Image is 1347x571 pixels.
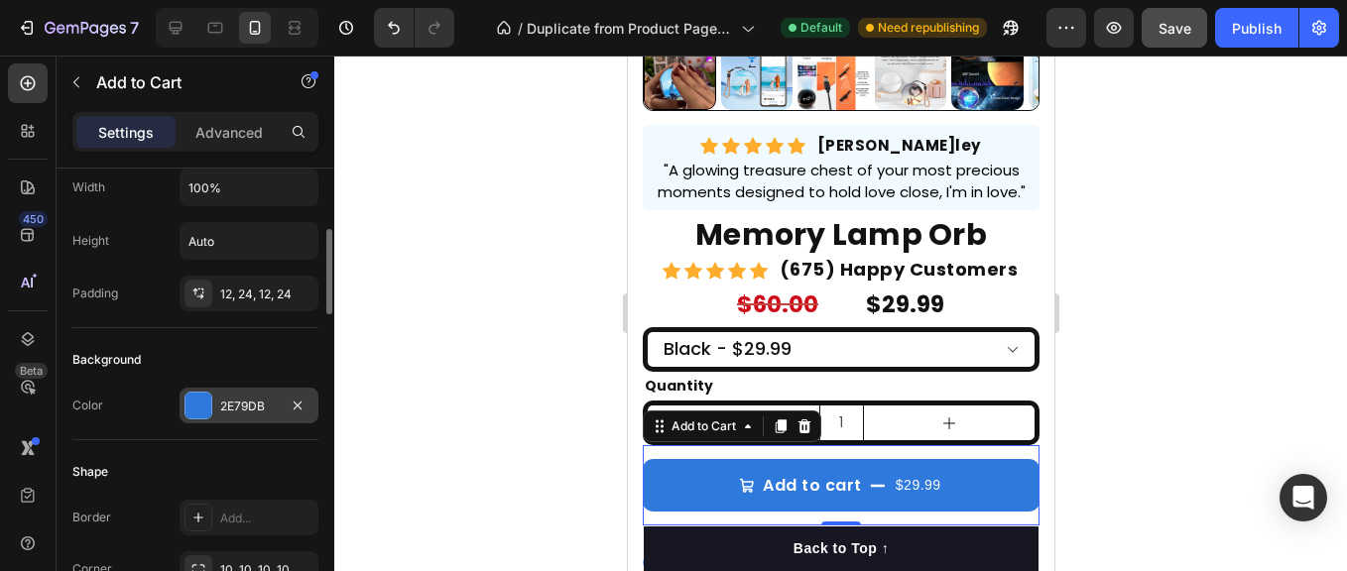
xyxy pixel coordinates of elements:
button: Save [1142,8,1207,48]
input: Auto [181,170,317,205]
input: Auto [181,223,317,259]
span: Duplicate from Product Page - [DATE] 11:02:01 [527,18,733,39]
div: Width [72,178,105,196]
div: Color [72,397,103,414]
div: Add... [220,510,313,527]
div: Padding [72,285,118,302]
span: Need republishing [878,19,979,37]
div: Publish [1232,18,1282,39]
div: 450 [19,211,48,227]
div: Border [72,509,111,526]
div: Background [72,351,141,369]
div: 12, 24, 12, 24 [220,285,313,303]
div: 2E79DB [220,398,278,415]
div: Undo/Redo [374,8,454,48]
span: Save [1159,20,1191,37]
p: Add to Cart [96,70,265,94]
span: / [518,18,523,39]
button: Publish [1215,8,1298,48]
div: Beta [15,363,48,379]
div: Height [72,232,109,250]
div: Open Intercom Messenger [1280,474,1327,521]
p: Settings [98,122,154,143]
button: 7 [8,8,148,48]
div: Shape [72,463,108,481]
p: 7 [130,16,139,40]
iframe: Design area [628,56,1054,571]
span: Default [800,19,842,37]
p: Advanced [195,122,263,143]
